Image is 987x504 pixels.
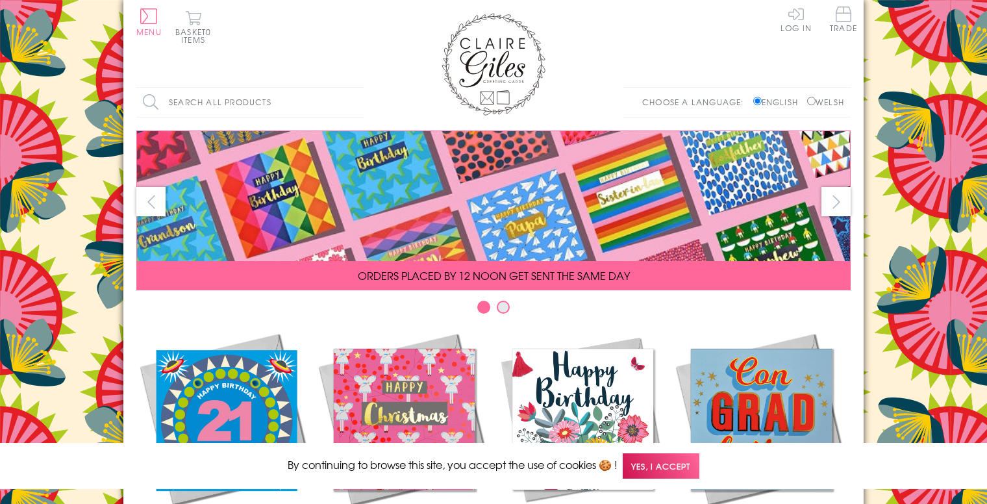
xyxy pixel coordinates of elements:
button: Carousel Page 1 (Current Slide) [477,301,490,314]
input: English [753,97,762,105]
span: 0 items [181,26,211,45]
span: Trade [830,6,857,32]
input: Welsh [807,97,816,105]
span: Yes, I accept [623,453,699,479]
div: Carousel Pagination [136,300,851,320]
button: Carousel Page 2 [497,301,510,314]
span: Menu [136,26,162,38]
button: next [821,187,851,216]
label: Welsh [807,96,844,108]
button: Basket0 items [175,10,211,44]
button: Menu [136,8,162,36]
span: ORDERS PLACED BY 12 NOON GET SENT THE SAME DAY [358,268,630,283]
input: Search all products [136,88,364,117]
label: English [753,96,805,108]
button: prev [136,187,166,216]
input: Search [351,88,364,117]
img: Claire Giles Greetings Cards [442,13,545,116]
a: Trade [830,6,857,34]
p: Choose a language: [642,96,751,108]
a: Log In [781,6,812,32]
